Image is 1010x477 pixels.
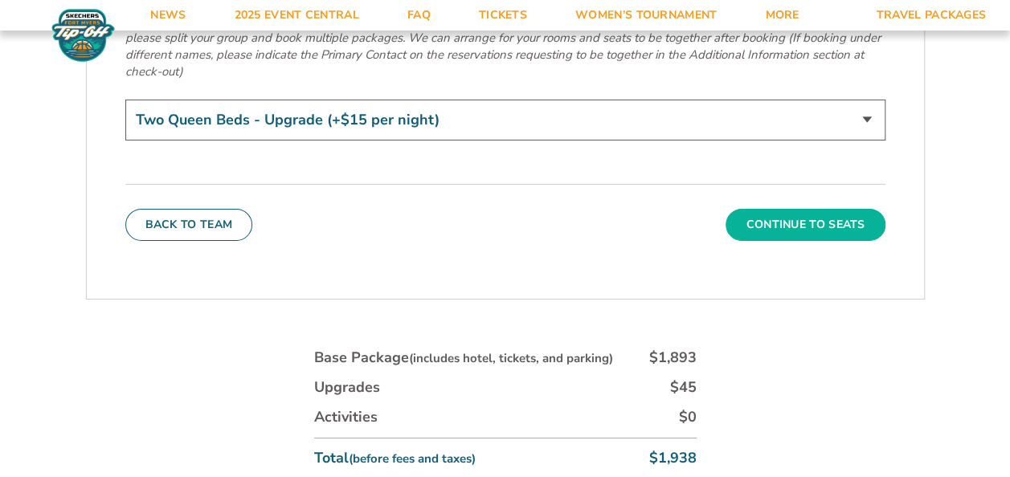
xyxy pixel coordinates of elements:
div: Base Package [314,348,613,368]
img: Fort Myers Tip-Off [48,8,118,63]
div: Activities [314,407,378,427]
div: $45 [670,377,697,397]
em: Please note: each travel package includes one hotel room/suite for the total number of People sel... [125,13,881,79]
div: $0 [679,407,697,427]
div: Total [314,448,476,468]
small: (before fees and taxes) [349,450,476,467]
small: (includes hotel, tickets, and parking) [409,350,613,366]
button: Back To Team [125,209,253,241]
div: Upgrades [314,377,380,397]
button: Continue To Seats [726,209,885,241]
div: $1,938 [649,448,697,468]
div: $1,893 [649,348,697,368]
